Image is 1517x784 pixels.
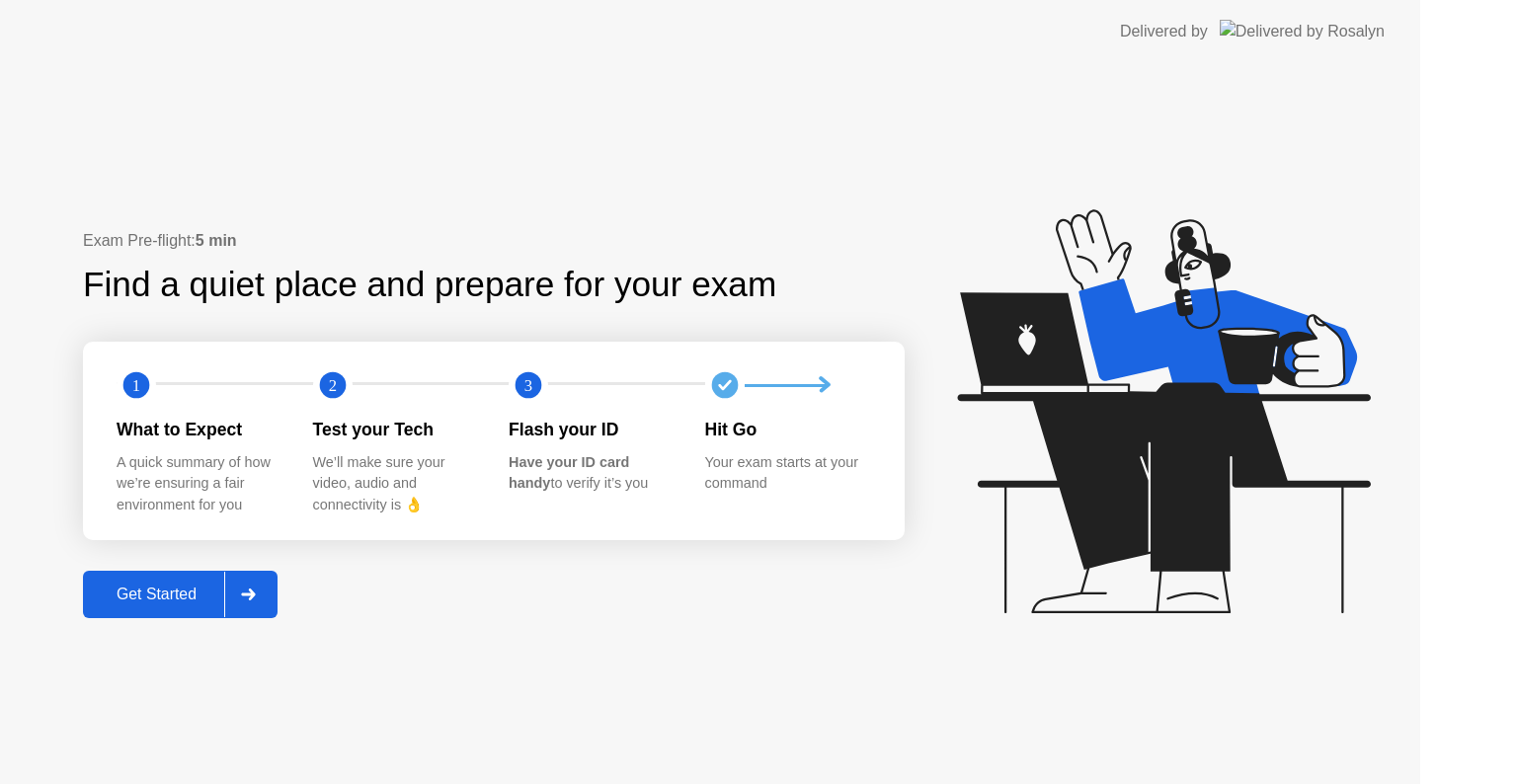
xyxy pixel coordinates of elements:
[1220,20,1385,42] img: Delivered by Rosalyn
[196,232,237,249] b: 5 min
[509,454,629,492] b: Have your ID card handy
[705,452,870,495] div: Your exam starts at your command
[705,417,870,442] div: Hit Go
[313,417,478,442] div: Test your Tech
[1120,20,1208,43] div: Delivered by
[313,452,478,516] div: We’ll make sure your video, audio and connectivity is 👌
[509,417,674,442] div: Flash your ID
[117,417,281,442] div: What to Expect
[83,229,905,253] div: Exam Pre-flight:
[509,452,674,495] div: to verify it’s you
[83,571,278,618] button: Get Started
[132,376,140,395] text: 1
[89,586,224,603] div: Get Started
[117,452,281,516] div: A quick summary of how we’re ensuring a fair environment for you
[524,376,532,395] text: 3
[328,376,336,395] text: 2
[83,259,779,311] div: Find a quiet place and prepare for your exam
